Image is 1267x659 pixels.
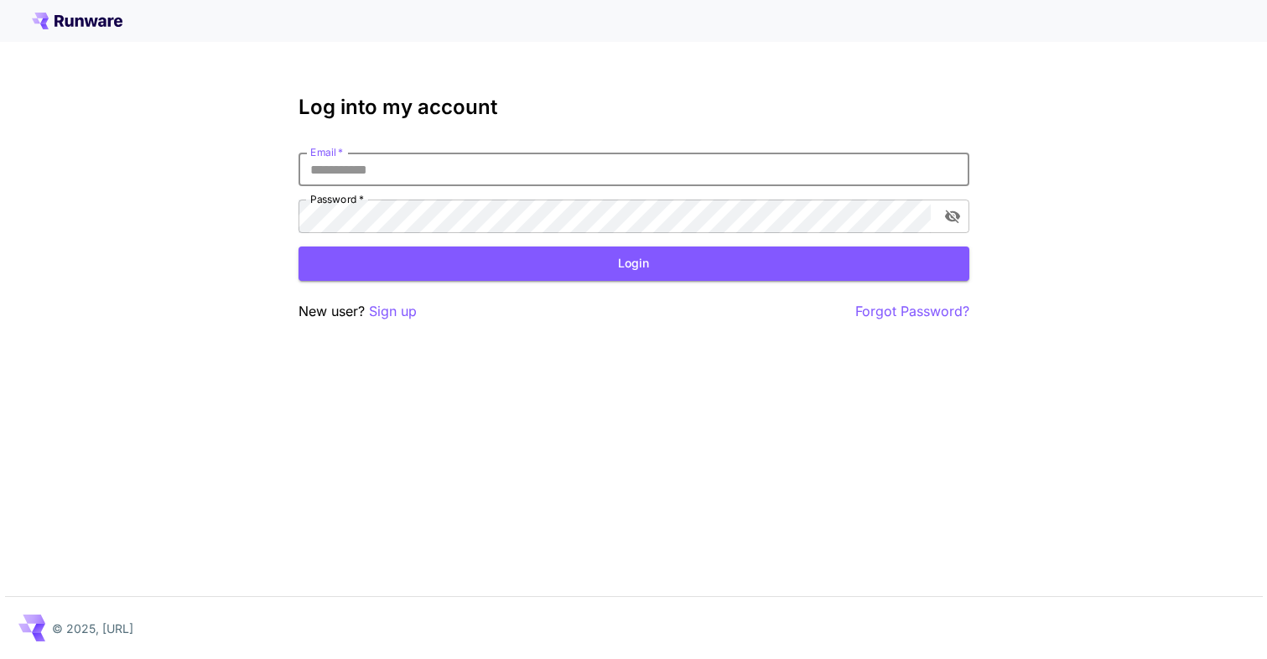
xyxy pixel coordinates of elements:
[855,301,969,322] button: Forgot Password?
[937,201,968,231] button: toggle password visibility
[310,145,343,159] label: Email
[299,96,969,119] h3: Log into my account
[369,301,417,322] button: Sign up
[299,246,969,281] button: Login
[52,620,133,637] p: © 2025, [URL]
[310,192,364,206] label: Password
[299,301,417,322] p: New user?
